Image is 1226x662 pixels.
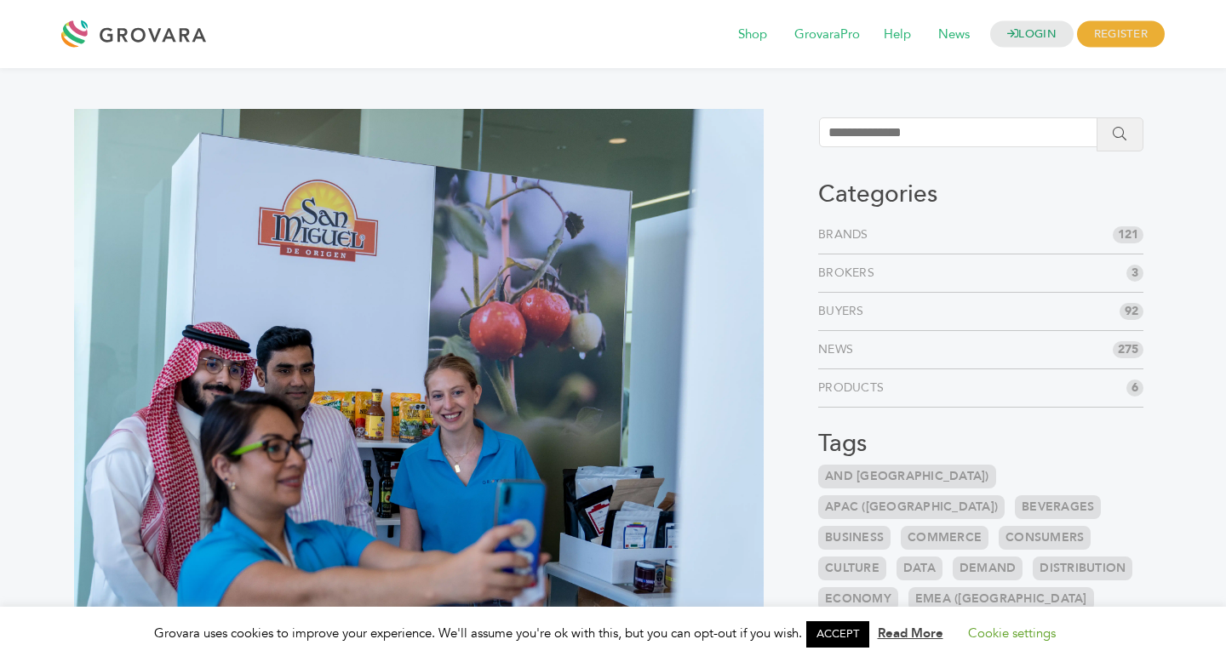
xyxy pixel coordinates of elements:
a: EMEA ([GEOGRAPHIC_DATA] [908,587,1094,611]
span: 275 [1113,341,1143,358]
a: GrovaraPro [782,26,872,44]
span: Help [872,19,923,51]
a: Culture [818,556,886,580]
a: News [926,26,982,44]
span: GrovaraPro [782,19,872,51]
a: Business [818,526,891,550]
h3: Categories [818,180,1143,209]
a: Shop [726,26,779,44]
span: REGISTER [1077,21,1165,48]
span: Shop [726,19,779,51]
a: News [818,341,860,358]
h3: Tags [818,430,1143,459]
a: Economy [818,587,898,611]
span: News [926,19,982,51]
span: 3 [1126,265,1143,282]
a: Buyers [818,303,871,320]
a: Cookie settings [968,625,1056,642]
a: Read More [878,625,943,642]
a: Help [872,26,923,44]
a: and [GEOGRAPHIC_DATA]) [818,465,996,488]
span: Grovara uses cookies to improve your experience. We'll assume you're ok with this, but you can op... [154,625,1073,642]
a: Products [818,380,891,397]
a: ACCEPT [806,621,869,648]
span: 6 [1126,380,1143,397]
a: Commerce [901,526,988,550]
a: Consumers [999,526,1091,550]
span: 121 [1113,226,1143,243]
a: LOGIN [990,21,1074,48]
a: Demand [953,556,1023,580]
a: Data [897,556,942,580]
a: Beverages [1015,495,1101,519]
a: Brands [818,226,875,243]
a: Distribution [1033,556,1132,580]
a: Brokers [818,265,881,282]
a: APAC ([GEOGRAPHIC_DATA]) [818,495,1005,519]
span: 92 [1120,303,1143,320]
